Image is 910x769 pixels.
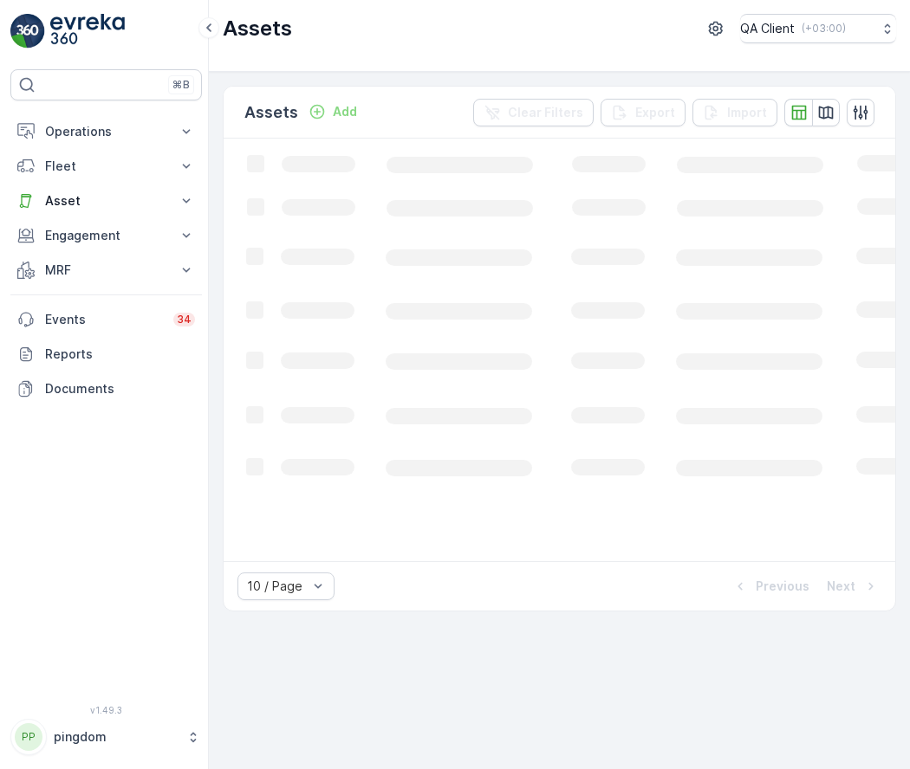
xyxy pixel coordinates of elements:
[756,578,809,595] p: Previous
[473,99,594,126] button: Clear Filters
[827,578,855,595] p: Next
[635,104,675,121] p: Export
[223,15,292,42] p: Assets
[10,302,202,337] a: Events34
[825,576,881,597] button: Next
[10,114,202,149] button: Operations
[45,346,195,363] p: Reports
[740,20,795,37] p: QA Client
[50,14,125,48] img: logo_light-DOdMpM7g.png
[730,576,811,597] button: Previous
[10,705,202,715] span: v 1.49.3
[10,337,202,372] a: Reports
[15,723,42,751] div: PP
[10,719,202,755] button: PPpingdom
[45,158,167,175] p: Fleet
[10,14,45,48] img: logo
[45,227,167,244] p: Engagement
[172,78,190,92] p: ⌘B
[45,262,167,279] p: MRF
[10,218,202,253] button: Engagement
[45,192,167,210] p: Asset
[692,99,777,126] button: Import
[10,184,202,218] button: Asset
[45,311,163,328] p: Events
[10,253,202,288] button: MRF
[45,123,167,140] p: Operations
[727,104,767,121] p: Import
[601,99,686,126] button: Export
[54,728,178,746] p: pingdom
[802,22,846,36] p: ( +03:00 )
[740,14,896,43] button: QA Client(+03:00)
[10,149,202,184] button: Fleet
[508,104,583,121] p: Clear Filters
[10,372,202,406] a: Documents
[302,101,364,122] button: Add
[177,313,192,326] p: 34
[244,100,298,125] p: Assets
[45,380,195,397] p: Documents
[333,103,357,120] p: Add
